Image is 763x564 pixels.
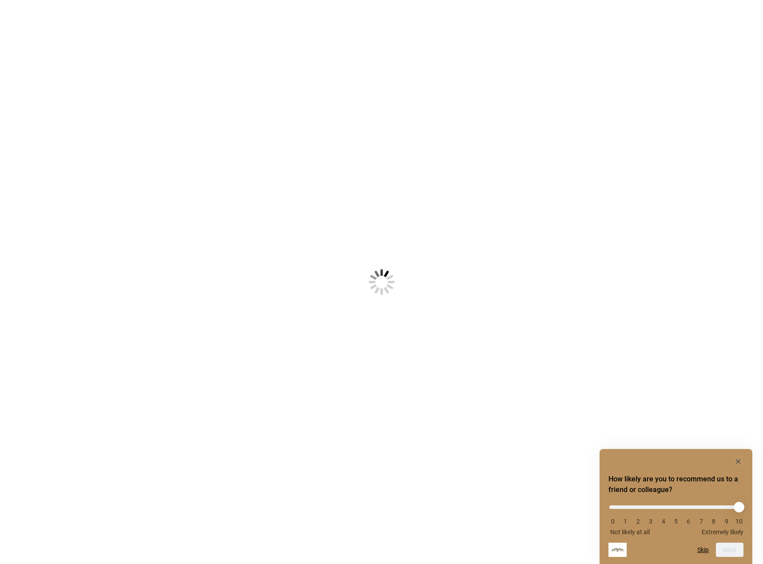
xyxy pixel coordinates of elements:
h2: How likely are you to recommend us to a friend or colleague? Select an option from 0 to 10, with ... [608,474,743,495]
li: 0 [608,518,617,525]
button: Hide survey [733,456,743,467]
li: 4 [659,518,668,525]
li: 6 [684,518,693,525]
li: 5 [672,518,680,525]
li: 8 [709,518,718,525]
li: 3 [646,518,655,525]
li: 7 [697,518,706,525]
li: 10 [735,518,743,525]
button: Next question [716,543,743,557]
div: How likely are you to recommend us to a friend or colleague? Select an option from 0 to 10, with ... [608,499,743,536]
button: Skip [697,546,709,553]
img: Loading [325,225,438,339]
div: How likely are you to recommend us to a friend or colleague? Select an option from 0 to 10, with ... [608,456,743,557]
span: Not likely at all [610,528,650,536]
li: 9 [722,518,731,525]
li: 2 [634,518,643,525]
li: 1 [621,518,630,525]
span: Extremely likely [702,528,743,536]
